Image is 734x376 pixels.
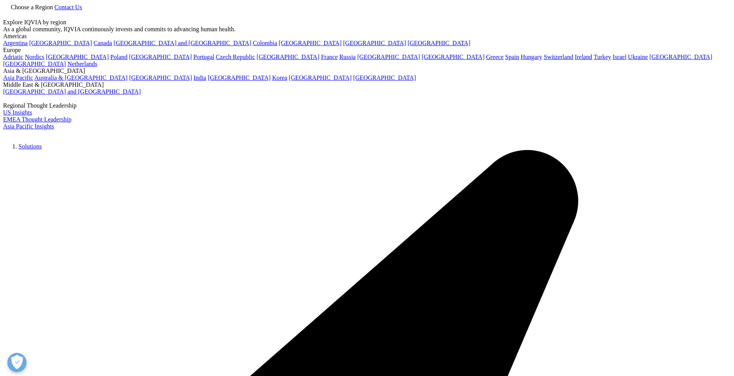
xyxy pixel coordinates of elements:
[114,40,251,46] a: [GEOGRAPHIC_DATA] and [GEOGRAPHIC_DATA]
[3,33,731,40] div: Americas
[216,54,255,60] a: Czech Republic
[3,81,731,88] div: Middle East & [GEOGRAPHIC_DATA]
[3,116,71,123] a: EMEA Thought Leadership
[544,54,573,60] a: Switzerland
[272,74,287,81] a: Korea
[193,74,206,81] a: India
[129,74,192,81] a: [GEOGRAPHIC_DATA]
[3,109,32,116] a: US Insights
[18,143,42,150] a: Solutions
[129,54,192,60] a: [GEOGRAPHIC_DATA]
[353,74,416,81] a: [GEOGRAPHIC_DATA]
[25,54,44,60] a: Nordics
[46,54,109,60] a: [GEOGRAPHIC_DATA]
[94,40,112,46] a: Canada
[110,54,127,60] a: Poland
[11,4,53,10] span: Choose a Region
[486,54,503,60] a: Greece
[408,40,470,46] a: [GEOGRAPHIC_DATA]
[3,102,731,109] div: Regional Thought Leadership
[343,40,406,46] a: [GEOGRAPHIC_DATA]
[575,54,592,60] a: Ireland
[3,67,731,74] div: Asia & [GEOGRAPHIC_DATA]
[7,353,27,372] button: Open Preferences
[628,54,648,60] a: Ukraine
[29,40,92,46] a: [GEOGRAPHIC_DATA]
[339,54,356,60] a: Russia
[422,54,484,60] a: [GEOGRAPHIC_DATA]
[67,61,97,67] a: Netherlands
[521,54,542,60] a: Hungary
[321,54,338,60] a: France
[3,123,54,130] a: Asia Pacific Insights
[257,54,319,60] a: [GEOGRAPHIC_DATA]
[3,40,28,46] a: Argentina
[3,54,23,60] a: Adriatic
[613,54,627,60] a: Israel
[3,74,33,81] a: Asia Pacific
[3,61,66,67] a: [GEOGRAPHIC_DATA]
[279,40,341,46] a: [GEOGRAPHIC_DATA]
[3,26,731,33] div: As a global community, IQVIA continuously invests and commits to advancing human health.
[357,54,420,60] a: [GEOGRAPHIC_DATA]
[594,54,611,60] a: Turkey
[3,19,731,26] div: Explore IQVIA by region
[505,54,519,60] a: Spain
[3,47,731,54] div: Europe
[54,4,82,10] a: Contact Us
[3,88,141,95] a: [GEOGRAPHIC_DATA] and [GEOGRAPHIC_DATA]
[193,54,214,60] a: Portugal
[34,74,128,81] a: Australia & [GEOGRAPHIC_DATA]
[208,74,270,81] a: [GEOGRAPHIC_DATA]
[649,54,712,60] a: [GEOGRAPHIC_DATA]
[289,74,351,81] a: [GEOGRAPHIC_DATA]
[253,40,277,46] a: Colombia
